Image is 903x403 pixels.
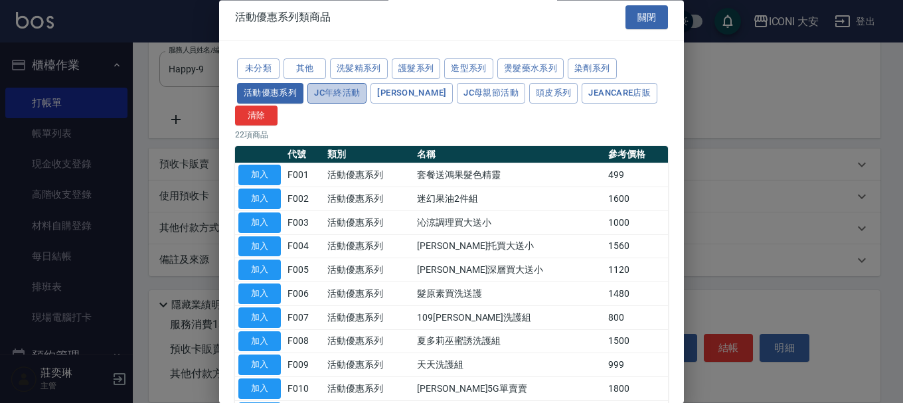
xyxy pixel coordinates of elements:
[605,353,668,377] td: 999
[284,211,324,235] td: F003
[307,83,367,104] button: JC年終活動
[237,83,303,104] button: 活動優惠系列
[238,307,281,328] button: 加入
[284,282,324,306] td: F006
[324,147,414,164] th: 類別
[414,282,605,306] td: 髮原素買洗送護
[605,377,668,401] td: 1800
[605,306,668,330] td: 800
[238,284,281,305] button: 加入
[605,187,668,211] td: 1600
[605,147,668,164] th: 參考價格
[284,258,324,282] td: F005
[324,163,414,187] td: 活動優惠系列
[235,106,278,126] button: 清除
[625,5,668,30] button: 關閉
[324,187,414,211] td: 活動優惠系列
[237,59,280,80] button: 未分類
[414,147,605,164] th: 名稱
[324,330,414,354] td: 活動優惠系列
[605,235,668,259] td: 1560
[238,236,281,257] button: 加入
[238,331,281,352] button: 加入
[414,163,605,187] td: 套餐送鴻果髮色精靈
[235,129,668,141] p: 22 項商品
[324,353,414,377] td: 活動優惠系列
[582,83,657,104] button: JeanCare店販
[414,353,605,377] td: 天天洗護組
[392,59,441,80] button: 護髮系列
[497,59,564,80] button: 燙髮藥水系列
[414,258,605,282] td: [PERSON_NAME]深層買大送小
[284,306,324,330] td: F007
[238,189,281,210] button: 加入
[529,83,578,104] button: 頭皮系列
[330,59,388,80] button: 洗髪精系列
[605,163,668,187] td: 499
[284,163,324,187] td: F001
[370,83,453,104] button: [PERSON_NAME]
[605,282,668,306] td: 1480
[284,147,324,164] th: 代號
[238,355,281,376] button: 加入
[238,260,281,281] button: 加入
[284,187,324,211] td: F002
[284,353,324,377] td: F009
[235,11,331,24] span: 活動優惠系列類商品
[414,306,605,330] td: 109[PERSON_NAME]洗護組
[284,377,324,401] td: F010
[284,59,326,80] button: 其他
[605,330,668,354] td: 1500
[324,282,414,306] td: 活動優惠系列
[324,306,414,330] td: 活動優惠系列
[414,377,605,401] td: [PERSON_NAME]5G單賣賣
[324,235,414,259] td: 活動優惠系列
[324,211,414,235] td: 活動優惠系列
[605,258,668,282] td: 1120
[568,59,617,80] button: 染劑系列
[284,330,324,354] td: F008
[414,235,605,259] td: [PERSON_NAME]托買大送小
[324,377,414,401] td: 活動優惠系列
[238,212,281,233] button: 加入
[414,330,605,354] td: 夏多莉巫蜜誘洗護組
[238,165,281,186] button: 加入
[414,187,605,211] td: 迷幻果油2件組
[324,258,414,282] td: 活動優惠系列
[457,83,525,104] button: JC母親節活動
[238,379,281,400] button: 加入
[414,211,605,235] td: 沁涼調理買大送小
[605,211,668,235] td: 1000
[444,59,493,80] button: 造型系列
[284,235,324,259] td: F004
